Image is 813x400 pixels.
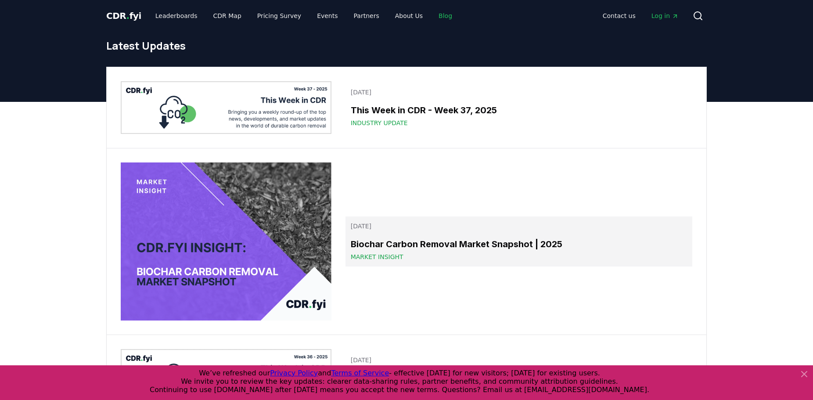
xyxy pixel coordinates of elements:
nav: Main [596,8,686,24]
a: Leaderboards [148,8,205,24]
span: CDR fyi [106,11,141,21]
a: [DATE]Biochar Carbon Removal Market Snapshot | 2025Market Insight [345,216,692,267]
a: Blog [432,8,459,24]
img: Biochar Carbon Removal Market Snapshot | 2025 blog post image [121,162,331,321]
h3: This Week in CDR - Week 37, 2025 [351,104,687,117]
a: Contact us [596,8,643,24]
h1: Latest Updates [106,39,707,53]
p: [DATE] [351,222,687,231]
a: About Us [388,8,430,24]
h3: Biochar Carbon Removal Market Snapshot | 2025 [351,238,687,251]
img: This Week in CDR - Week 37, 2025 blog post image [121,81,331,134]
a: Events [310,8,345,24]
p: [DATE] [351,356,687,364]
a: Log in [644,8,686,24]
span: Industry Update [351,119,408,127]
p: [DATE] [351,88,687,97]
nav: Main [148,8,459,24]
a: [DATE]This Week in CDR - Week 37, 2025Industry Update [345,83,692,133]
a: CDR Map [206,8,248,24]
span: Market Insight [351,252,403,261]
a: Partners [347,8,386,24]
a: CDR.fyi [106,10,141,22]
span: Log in [651,11,679,20]
span: . [126,11,130,21]
a: Pricing Survey [250,8,308,24]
